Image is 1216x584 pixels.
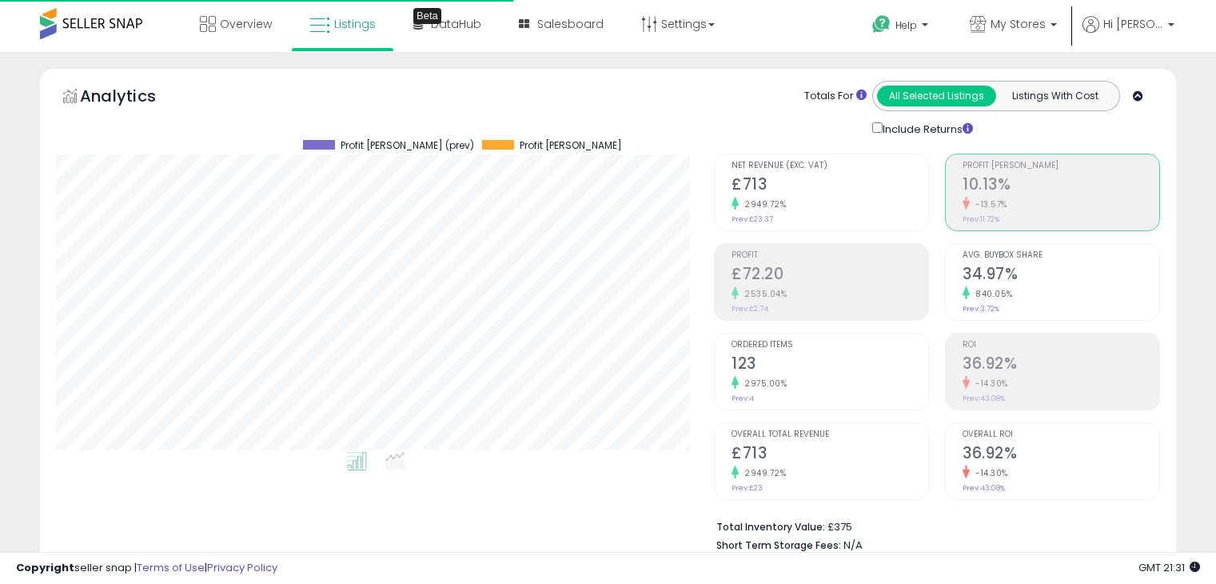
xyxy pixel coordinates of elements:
[963,483,1005,493] small: Prev: 43.08%
[963,354,1159,376] h2: 36.92%
[739,378,787,390] small: 2975.00%
[739,288,787,300] small: 2535.04%
[220,16,272,32] span: Overview
[963,162,1159,170] span: Profit [PERSON_NAME]
[341,140,474,151] span: Profit [PERSON_NAME] (prev)
[963,304,999,314] small: Prev: 3.72%
[877,86,996,106] button: All Selected Listings
[732,354,928,376] h2: 123
[732,394,754,403] small: Prev: 4
[739,467,786,479] small: 2949.72%
[732,483,763,493] small: Prev: £23
[732,304,768,314] small: Prev: £2.74
[520,140,622,151] span: Profit [PERSON_NAME]
[963,394,1005,403] small: Prev: 43.08%
[207,560,277,575] a: Privacy Policy
[995,86,1114,106] button: Listings With Cost
[80,85,187,111] h5: Analytics
[732,251,928,260] span: Profit
[963,251,1159,260] span: Avg. Buybox Share
[970,288,1013,300] small: 840.05%
[860,119,992,138] div: Include Returns
[716,520,825,534] b: Total Inventory Value:
[413,8,441,24] div: Tooltip anchor
[732,430,928,439] span: Overall Total Revenue
[732,341,928,350] span: Ordered Items
[970,467,1008,479] small: -14.30%
[1103,16,1163,32] span: Hi [PERSON_NAME]
[963,430,1159,439] span: Overall ROI
[16,561,277,576] div: seller snap | |
[739,198,786,210] small: 2949.72%
[732,175,928,197] h2: £713
[963,265,1159,286] h2: 34.97%
[732,444,928,466] h2: £713
[970,378,1008,390] small: -14.30%
[137,560,205,575] a: Terms of Use
[732,214,773,224] small: Prev: £23.37
[537,16,604,32] span: Salesboard
[16,560,74,575] strong: Copyright
[963,175,1159,197] h2: 10.13%
[970,198,1007,210] small: -13.57%
[871,14,891,34] i: Get Help
[859,2,944,52] a: Help
[963,214,999,224] small: Prev: 11.72%
[1082,16,1174,52] a: Hi [PERSON_NAME]
[431,16,481,32] span: DataHub
[334,16,376,32] span: Listings
[732,265,928,286] h2: £72.20
[963,341,1159,350] span: ROI
[804,89,867,104] div: Totals For
[716,516,1148,535] li: £375
[1138,560,1200,575] span: 2025-09-17 21:31 GMT
[963,444,1159,466] h2: 36.92%
[991,16,1046,32] span: My Stores
[895,18,917,32] span: Help
[732,162,928,170] span: Net Revenue (Exc. VAT)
